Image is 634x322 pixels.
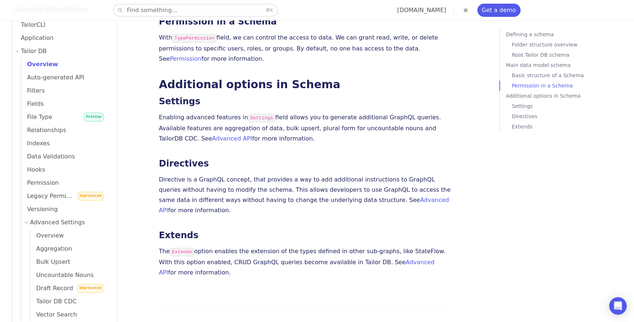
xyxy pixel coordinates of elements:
[77,192,104,201] span: Deprecated
[30,217,85,228] span: Advanced Settings
[512,50,631,60] a: Root Tailor DB schema
[21,150,108,163] a: Data Validations
[21,153,75,160] span: Data Validations
[12,34,53,41] span: Application
[397,7,446,14] a: [DOMAIN_NAME]
[21,203,108,216] a: Versioning
[30,308,108,321] a: Vector Search
[21,61,58,68] span: Overview
[265,7,270,13] kbd: ⌘
[506,60,631,70] a: Main data model schema
[21,206,58,213] span: Versioning
[159,33,452,64] p: With field, we can control the access to data. We can grant read, write, or delete permissions to...
[159,158,209,169] a: Directives
[512,80,631,91] a: Permission in a Schema
[21,124,108,137] a: Relationships
[21,190,108,203] a: Legacy PermissionDeprecated
[21,140,50,147] span: Indexes
[248,114,275,122] code: Settings
[21,113,52,120] span: File Type
[77,284,104,293] span: Deprecated
[30,242,108,255] a: Aggregation
[21,179,59,186] span: Permission
[159,246,452,278] p: The option enables the extension of the types defined in other sub-graphs, like StateFlow. With t...
[21,46,47,56] span: Tailor DB
[21,71,108,84] a: Auto-generated API
[461,6,470,15] button: Toggle dark mode
[512,101,631,111] a: Settings
[159,112,452,144] p: Enabling advanced features in field allows you to generate additional GraphQL queries. Available ...
[84,113,104,121] span: Preview
[506,91,631,101] a: Additional options in Schema
[21,166,45,173] span: Hooks
[30,272,94,278] span: Uncountable Nouns
[21,111,108,124] a: File TypePreview
[21,100,44,107] span: Fields
[30,232,64,239] span: Overview
[30,311,77,318] span: Vector Search
[21,137,108,150] a: Indexes
[170,248,194,256] code: Extends
[30,255,108,269] a: Bulk Upsert
[21,176,108,190] a: Permission
[12,31,108,45] a: Application
[159,16,277,27] a: Permission in a Schema
[21,84,108,97] a: Filters
[512,121,631,132] a: Extends
[609,297,627,315] div: Open Intercom Messenger
[113,4,277,16] button: Find something...⌘K
[270,7,273,13] kbd: K
[21,192,81,199] span: Legacy Permission
[159,175,452,216] p: Directive is a GraphQL concept, that provides a way to add additional instructions to GraphQL que...
[212,135,252,142] a: Advanced API
[30,229,108,242] a: Overview
[512,70,631,80] a: Basic structure of a Schema
[159,96,200,106] a: Settings
[21,163,108,176] a: Hooks
[21,87,45,94] span: Filters
[30,269,108,282] a: Uncountable Nouns
[30,285,73,292] span: Draft Record
[30,282,108,295] a: Draft RecordDeprecated
[21,74,84,81] span: Auto-generated API
[170,55,201,62] a: Permission
[159,78,340,91] a: Additional options in Schema
[30,245,72,252] span: Aggregation
[30,258,70,265] span: Bulk Upsert
[30,298,77,305] span: Tailor DB CDC
[21,58,108,71] a: Overview
[512,111,631,121] a: Directives
[12,21,45,28] span: TailorCLI
[506,29,631,40] a: Defining a schema
[30,295,108,308] a: Tailor DB CDC
[21,97,108,111] a: Fields
[172,34,216,42] code: TypePermission
[477,4,521,17] a: Get a demo
[159,230,198,240] a: Extends
[21,127,66,134] span: Relationships
[512,40,631,50] a: Folder structure overview
[12,18,108,31] a: TailorCLI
